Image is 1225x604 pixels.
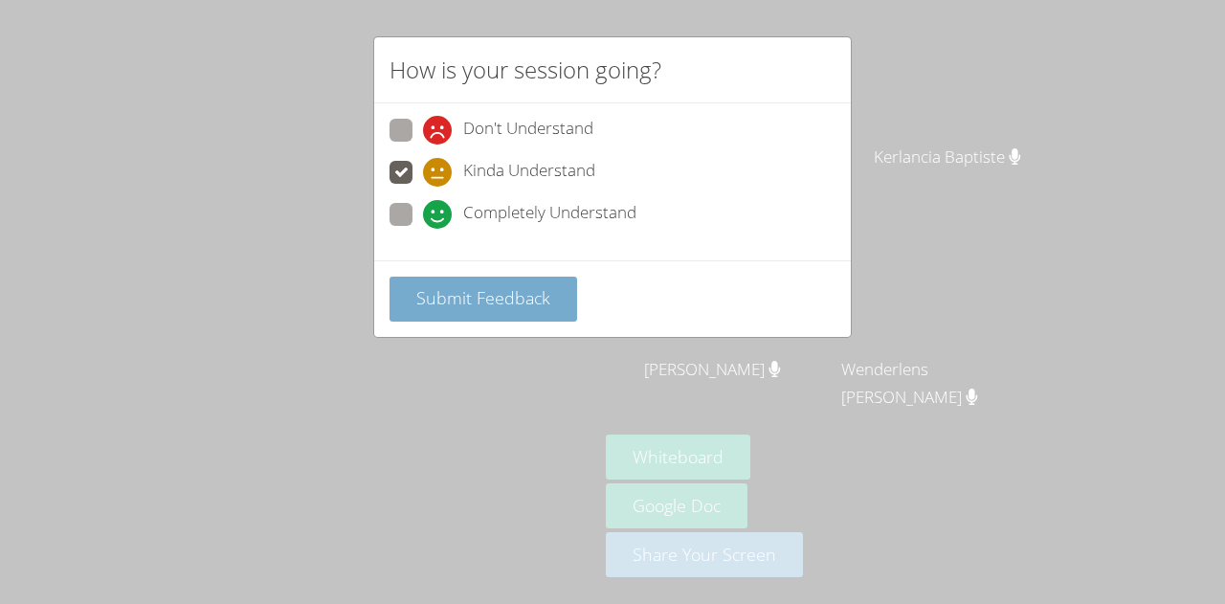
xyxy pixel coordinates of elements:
[390,53,661,87] h2: How is your session going?
[416,286,550,309] span: Submit Feedback
[463,200,636,229] span: Completely Understand
[390,277,577,322] button: Submit Feedback
[463,116,593,145] span: Don't Understand
[463,158,595,187] span: Kinda Understand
